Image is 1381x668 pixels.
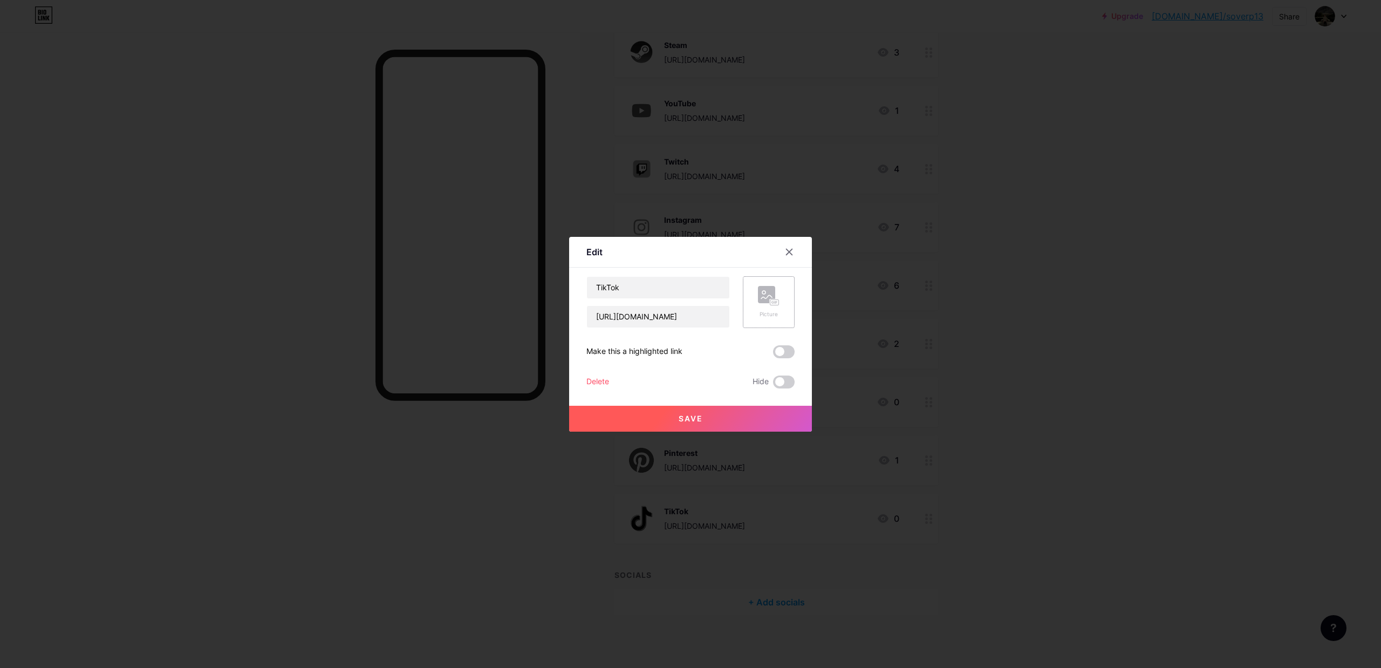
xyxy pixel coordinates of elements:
button: Save [569,406,812,432]
input: URL [587,306,729,328]
span: Hide [753,376,769,388]
input: Title [587,277,729,298]
div: Delete [586,376,609,388]
div: Picture [758,310,780,318]
div: Edit [586,246,603,258]
div: Make this a highlighted link [586,345,682,358]
span: Save [679,414,703,423]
